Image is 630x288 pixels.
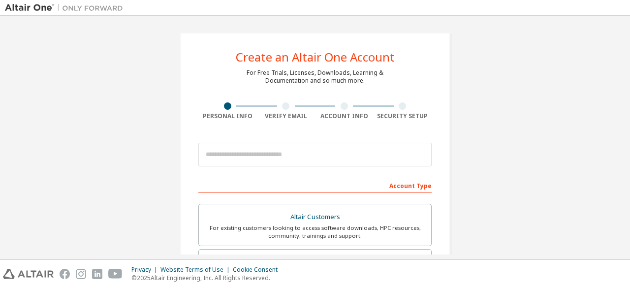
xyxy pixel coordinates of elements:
div: Privacy [131,266,160,274]
div: Cookie Consent [233,266,283,274]
div: Verify Email [257,112,315,120]
img: linkedin.svg [92,269,102,279]
p: © 2025 Altair Engineering, Inc. All Rights Reserved. [131,274,283,282]
div: Altair Customers [205,210,425,224]
div: Security Setup [374,112,432,120]
div: Create an Altair One Account [236,51,395,63]
img: Altair One [5,3,128,13]
img: altair_logo.svg [3,269,54,279]
img: instagram.svg [76,269,86,279]
img: youtube.svg [108,269,123,279]
div: For existing customers looking to access software downloads, HPC resources, community, trainings ... [205,224,425,240]
div: Website Terms of Use [160,266,233,274]
img: facebook.svg [60,269,70,279]
div: For Free Trials, Licenses, Downloads, Learning & Documentation and so much more. [247,69,383,85]
div: Personal Info [198,112,257,120]
div: Account Type [198,177,432,193]
div: Account Info [315,112,374,120]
